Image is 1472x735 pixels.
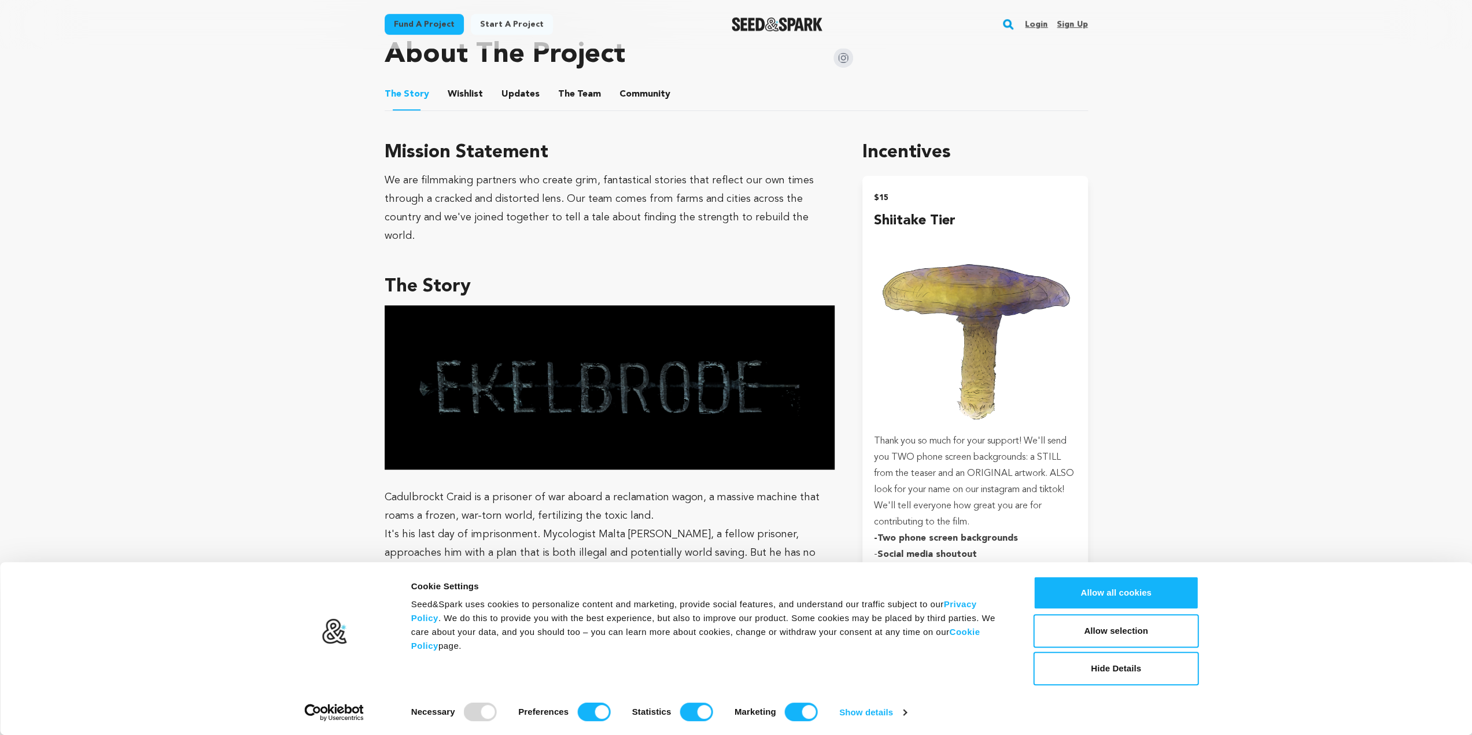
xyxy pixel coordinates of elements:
strong: Statistics [632,707,672,716]
h1: About The Project [385,41,625,69]
p: Thank you so much for your support! We'll send you TWO phone screen backgrounds: a STILL from the... [874,433,1076,530]
strong: Preferences [518,707,569,716]
h2: $15 [874,190,1076,206]
a: Seed&Spark Homepage [732,17,822,31]
button: Allow all cookies [1034,576,1199,610]
a: Show details [839,704,906,721]
span: Wishlist [448,87,483,101]
a: Sign up [1057,15,1087,34]
a: Login [1025,15,1047,34]
div: Seed&Spark uses cookies to personalize content and marketing, provide social features, and unders... [411,597,1008,653]
a: Start a project [471,14,553,35]
span: Story [385,87,429,101]
img: logo [321,618,347,645]
img: 1661473952-shiitake.png [874,231,1076,433]
h1: Incentives [862,139,1087,167]
img: Seed&Spark Instagram Icon [833,48,853,68]
p: - [874,546,1076,563]
span: Community [619,87,670,101]
div: We are filmmaking partners who create grim, fantastical stories that reflect our own times throug... [385,171,835,245]
button: $15 Shiitake Tier Thank you so much for your support! We'll send you TWO phone screen backgrounds... [862,176,1087,577]
span: The [558,87,575,101]
button: Allow selection [1034,614,1199,648]
img: Seed&Spark Logo Dark Mode [732,17,822,31]
img: 1661305340-1blue.png [385,305,835,470]
div: Cookie Settings [411,579,1008,593]
strong: Necessary [411,707,455,716]
h3: The Story [385,273,835,301]
span: Updates [501,87,540,101]
span: The [385,87,401,101]
strong: Marketing [735,707,776,716]
strong: -Two phone screen backgrounds [874,534,1018,543]
p: Cadulbrockt Craid is a prisoner of war aboard a reclamation wagon, a massive machine that roams a... [385,488,835,525]
h3: Mission Statement [385,139,835,167]
h4: Shiitake Tier [874,210,1076,231]
a: Usercentrics Cookiebot - opens in a new window [283,704,385,721]
span: Team [558,87,601,101]
p: It's his last day of imprisonment. Mycologist Malta [PERSON_NAME], a fellow prisoner, approaches ... [385,525,835,581]
strong: Social media shoutout [877,550,977,559]
a: Fund a project [385,14,464,35]
button: Hide Details [1034,652,1199,685]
